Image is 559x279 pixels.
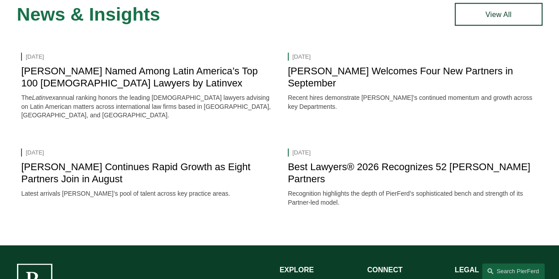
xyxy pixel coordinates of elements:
strong: EXPLORE [280,266,314,274]
time: [DATE] [26,53,44,61]
p: Recognition highlights the depth of PierFerd’s sophisticated bench and strength of its Partner-le... [288,189,538,207]
a: Best Lawyers® 2026 Recognizes 52 [PERSON_NAME] Partners [288,161,530,184]
a: [PERSON_NAME] Continues Rapid Growth as Eight Partners Join in August [21,161,250,184]
a: [PERSON_NAME] Welcomes Four New Partners in September [288,65,513,88]
strong: CONNECT [367,266,402,274]
p: Recent hires demonstrate [PERSON_NAME]’s continued momentum and growth across key Departments. [288,94,538,111]
span: News & Insights [17,4,160,25]
a: Search this site [482,263,545,279]
a: View All [455,3,542,26]
p: The annual ranking honors the leading [DEMOGRAPHIC_DATA] lawyers advising on Latin American matte... [21,94,271,120]
a: [PERSON_NAME] Named Among Latin America’s Top 100 [DEMOGRAPHIC_DATA] Lawyers by Latinvex [21,65,257,88]
strong: LEGAL [455,266,479,274]
time: [DATE] [292,149,311,157]
time: [DATE] [26,149,44,157]
em: Latinvex [32,94,55,101]
p: Latest arrivals [PERSON_NAME]’s pool of talent across key practice areas. [21,189,271,198]
time: [DATE] [292,53,311,61]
